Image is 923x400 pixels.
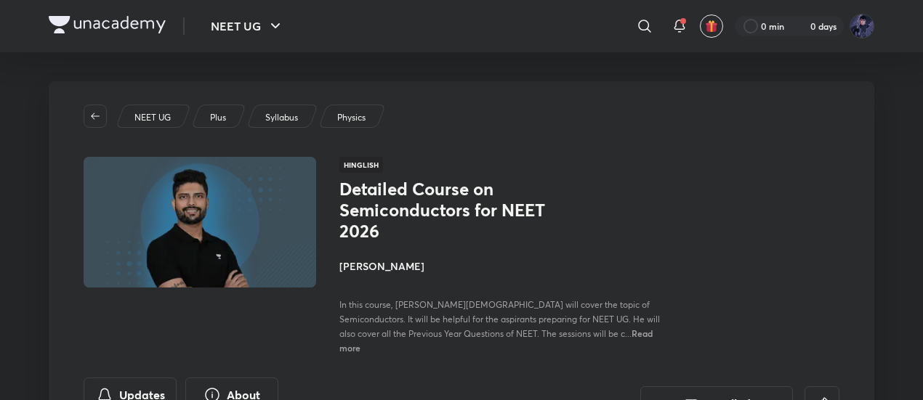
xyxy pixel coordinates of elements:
[339,299,660,339] span: In this course, [PERSON_NAME][DEMOGRAPHIC_DATA] will cover the topic of Semiconductors. It will b...
[793,19,807,33] img: streak
[134,111,171,124] p: NEET UG
[850,14,874,38] img: Mayank Singh
[705,20,718,33] img: avatar
[700,15,723,38] button: avatar
[81,155,318,289] img: Thumbnail
[339,157,383,173] span: Hinglish
[132,111,174,124] a: NEET UG
[49,16,166,37] a: Company Logo
[339,179,577,241] h1: Detailed Course on Semiconductors for NEET 2026
[208,111,229,124] a: Plus
[202,12,293,41] button: NEET UG
[335,111,368,124] a: Physics
[210,111,226,124] p: Plus
[339,258,665,274] h4: [PERSON_NAME]
[263,111,301,124] a: Syllabus
[265,111,298,124] p: Syllabus
[337,111,366,124] p: Physics
[49,16,166,33] img: Company Logo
